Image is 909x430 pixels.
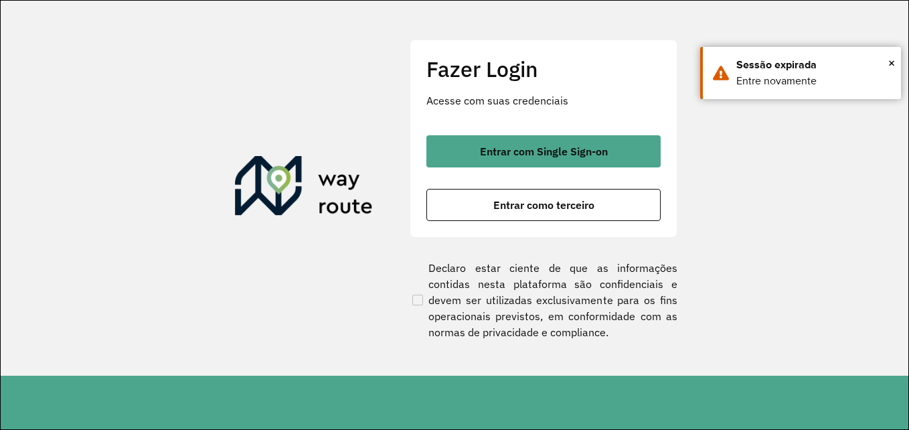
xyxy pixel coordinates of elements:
[410,260,677,340] label: Declaro estar ciente de que as informações contidas nesta plataforma são confidenciais e devem se...
[426,135,661,167] button: button
[426,92,661,109] p: Acesse com suas credenciais
[480,146,608,157] span: Entrar com Single Sign-on
[426,189,661,221] button: button
[493,200,594,210] span: Entrar como terceiro
[736,57,891,73] div: Sessão expirada
[235,156,373,220] img: Roteirizador AmbevTech
[888,53,895,73] button: Close
[736,73,891,89] div: Entre novamente
[426,56,661,82] h2: Fazer Login
[888,53,895,73] span: ×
